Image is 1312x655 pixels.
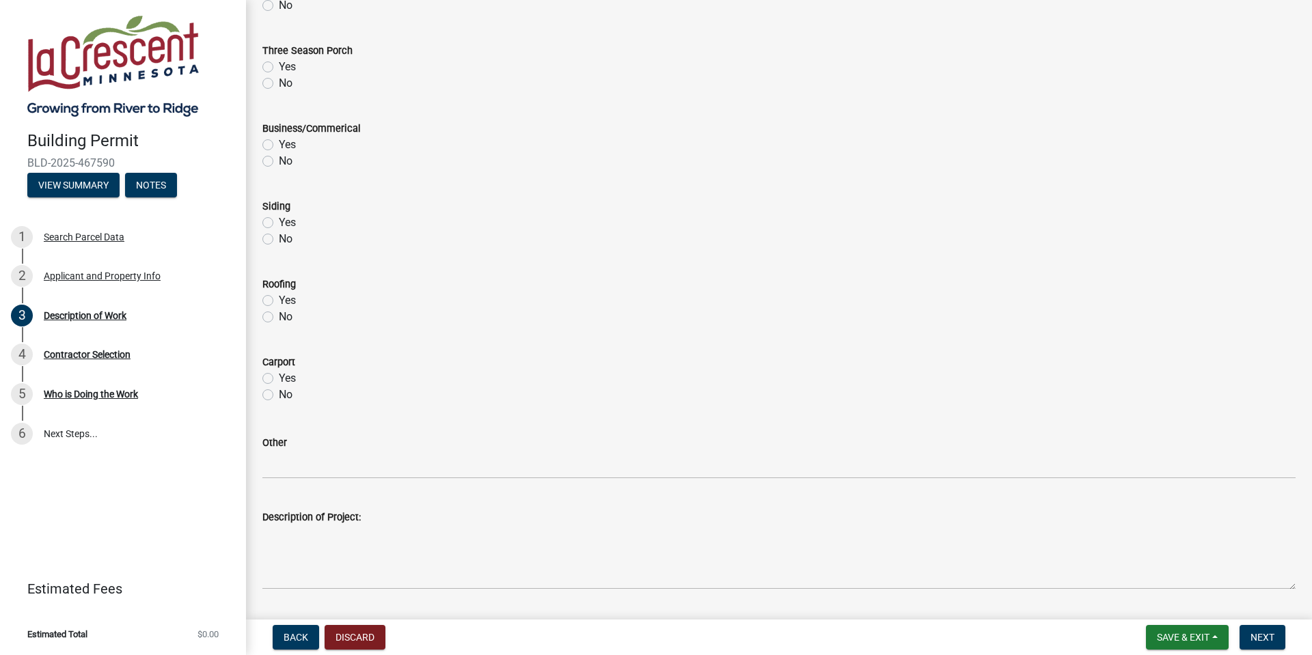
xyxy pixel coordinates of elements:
button: View Summary [27,173,120,197]
label: No [279,75,292,92]
span: Save & Exit [1157,632,1209,643]
span: Next [1250,632,1274,643]
label: Siding [262,202,290,212]
div: Who is Doing the Work [44,389,138,399]
button: Discard [325,625,385,650]
label: No [279,387,292,403]
button: Back [273,625,319,650]
a: Estimated Fees [11,575,224,602]
button: Save & Exit [1146,625,1229,650]
label: Description of Project: [262,513,361,522]
label: No [279,231,292,247]
label: Yes [279,370,296,387]
h4: Building Permit [27,131,235,151]
button: Next [1240,625,1285,650]
div: Contractor Selection [44,350,131,359]
span: BLD-2025-467590 [27,156,219,169]
button: Notes [125,173,177,197]
label: Other [262,438,287,448]
div: Search Parcel Data [44,232,124,242]
div: Description of Work [44,311,126,320]
div: 6 [11,423,33,445]
div: Applicant and Property Info [44,271,161,281]
label: Yes [279,59,296,75]
label: No [279,309,292,325]
span: $0.00 [197,630,219,639]
label: No [279,153,292,169]
wm-modal-confirm: Summary [27,180,120,191]
label: Yes [279,292,296,309]
div: 2 [11,265,33,287]
span: Estimated Total [27,630,87,639]
label: Three Season Porch [262,46,353,56]
label: Roofing [262,280,296,290]
div: 3 [11,305,33,326]
label: Business/Commerical [262,124,361,134]
wm-modal-confirm: Notes [125,180,177,191]
div: 5 [11,383,33,405]
label: Carport [262,358,295,367]
div: 4 [11,344,33,365]
img: City of La Crescent, Minnesota [27,14,199,117]
div: 1 [11,226,33,248]
label: Yes [279,214,296,231]
label: Yes [279,137,296,153]
span: Back [284,632,308,643]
